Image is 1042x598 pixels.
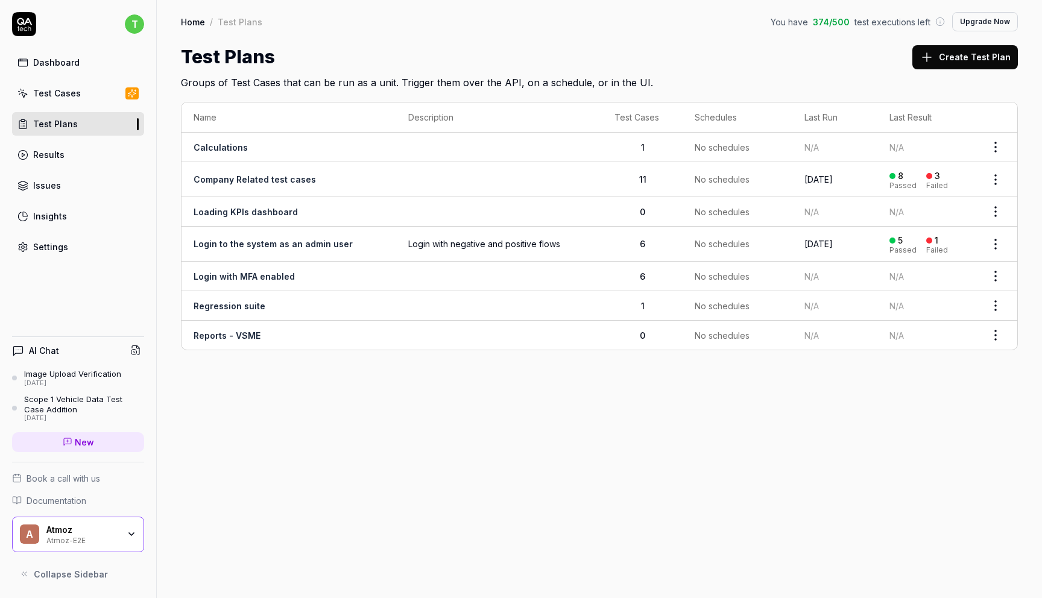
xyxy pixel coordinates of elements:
[218,16,262,28] div: Test Plans
[33,56,80,69] div: Dashboard
[12,517,144,553] button: AAtmozAtmoz-E2E
[641,301,645,311] span: 1
[12,494,144,507] a: Documentation
[771,16,808,28] span: You have
[639,174,646,184] span: 11
[935,171,940,181] div: 3
[695,173,750,186] span: No schedules
[12,81,144,105] a: Test Cases
[46,535,119,544] div: Atmoz-E2E
[194,271,295,282] a: Login with MFA enabled
[24,394,144,414] div: Scope 1 Vehicle Data Test Case Addition
[695,206,750,218] span: No schedules
[12,432,144,452] a: New
[912,45,1018,69] button: Create Test Plan
[695,329,750,342] span: No schedules
[683,102,792,133] th: Schedules
[854,16,930,28] span: test executions left
[952,12,1018,31] button: Upgrade Now
[804,174,833,184] time: [DATE]
[194,142,248,153] a: Calculations
[408,238,590,250] span: Login with negative and positive flows
[889,207,904,217] span: N/A
[125,14,144,34] span: t
[792,102,877,133] th: Last Run
[194,174,316,184] a: Company Related test cases
[210,16,213,28] div: /
[24,379,121,388] div: [DATE]
[396,102,602,133] th: Description
[602,102,683,133] th: Test Cases
[181,71,1018,90] h2: Groups of Test Cases that can be run as a unit. Trigger them over the API, on a schedule, or in t...
[20,524,39,544] span: A
[194,207,298,217] a: Loading KPIs dashboard
[12,472,144,485] a: Book a call with us
[46,524,119,535] div: Atmoz
[804,207,819,217] span: N/A
[804,330,819,341] span: N/A
[889,330,904,341] span: N/A
[926,247,948,254] div: Failed
[194,239,353,249] a: Login to the system as an admin user
[640,271,645,282] span: 6
[12,204,144,228] a: Insights
[12,562,144,586] button: Collapse Sidebar
[640,207,645,217] span: 0
[12,112,144,136] a: Test Plans
[889,182,917,189] div: Passed
[898,171,903,181] div: 8
[640,330,645,341] span: 0
[877,102,974,133] th: Last Result
[181,43,275,71] h1: Test Plans
[24,414,144,423] div: [DATE]
[889,142,904,153] span: N/A
[182,102,396,133] th: Name
[804,239,833,249] time: [DATE]
[898,235,903,246] div: 5
[12,174,144,197] a: Issues
[12,51,144,74] a: Dashboard
[75,436,94,448] span: New
[804,301,819,311] span: N/A
[33,179,61,192] div: Issues
[12,369,144,387] a: Image Upload Verification[DATE]
[181,16,205,28] a: Home
[33,241,68,253] div: Settings
[34,568,108,581] span: Collapse Sidebar
[27,494,86,507] span: Documentation
[33,210,67,222] div: Insights
[695,238,750,250] span: No schedules
[12,143,144,166] a: Results
[695,300,750,312] span: No schedules
[813,16,850,28] span: 374 / 500
[935,235,938,246] div: 1
[640,239,645,249] span: 6
[194,330,260,341] a: Reports - VSME
[12,394,144,422] a: Scope 1 Vehicle Data Test Case Addition[DATE]
[695,270,750,283] span: No schedules
[12,235,144,259] a: Settings
[804,271,819,282] span: N/A
[33,87,81,99] div: Test Cases
[33,118,78,130] div: Test Plans
[926,182,948,189] div: Failed
[194,301,265,311] a: Regression suite
[641,142,645,153] span: 1
[889,271,904,282] span: N/A
[29,344,59,357] h4: AI Chat
[804,142,819,153] span: N/A
[125,12,144,36] button: t
[27,472,100,485] span: Book a call with us
[24,369,121,379] div: Image Upload Verification
[889,247,917,254] div: Passed
[695,141,750,154] span: No schedules
[33,148,65,161] div: Results
[889,301,904,311] span: N/A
